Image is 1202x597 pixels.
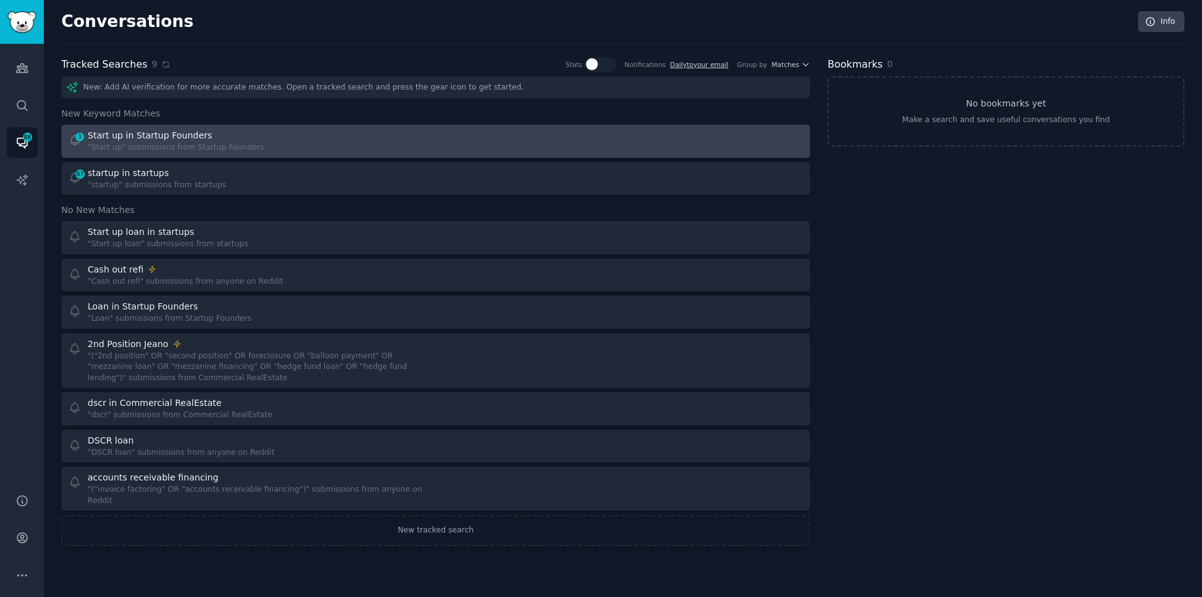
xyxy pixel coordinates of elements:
div: DSCR loan [88,434,134,447]
a: 87startup in startups"startup" submissions from startups [61,162,810,195]
img: GummySearch logo [8,11,36,33]
div: Stats [565,60,582,69]
a: accounts receivable financing"("invoice factoring" OR "accounts receivable financing")" submissio... [61,467,810,511]
a: DSCR loan"DSCR loan" submissions from anyone on Reddit [61,430,810,463]
a: No bookmarks yetMake a search and save useful conversations you find [828,76,1184,147]
div: Make a search and save useful conversations you find [902,115,1110,126]
div: startup in startups [88,167,169,180]
span: Matches [772,60,799,69]
div: "Start up" submissions from Startup Founders [88,142,264,153]
div: 2nd Position Jeano [88,338,168,351]
span: 9 [152,58,157,71]
div: "Cash out refi" submissions from anyone on Reddit [88,276,283,288]
div: Cash out refi [88,263,143,276]
span: 0 [887,59,893,69]
div: Group by [737,60,767,69]
div: accounts receivable financing [88,471,218,484]
a: 2nd Position Jeano"("2nd position" OR "second position" OR foreclosure OR "balloon payment" OR "m... [61,333,810,388]
div: Loan in Startup Founders [88,300,198,313]
div: Notifications [625,60,666,69]
span: New Keyword Matches [61,107,160,120]
div: Start up in Startup Founders [88,129,212,142]
div: "startup" submissions from startups [88,180,226,191]
span: 88 [22,133,33,142]
div: dscr in Commercial RealEstate [88,397,222,410]
div: "("2nd position" OR "second position" OR foreclosure OR "balloon payment" OR "mezzanine loan" OR ... [88,351,427,384]
div: "Loan" submissions from Startup Founders [88,313,252,324]
a: Info [1138,11,1184,33]
div: New: Add AI verification for more accurate matches. Open a tracked search and press the gear icon... [61,76,810,98]
a: New tracked search [61,515,810,546]
a: Dailytoyour email [670,61,728,68]
a: 88 [7,127,38,158]
span: 1 [74,132,86,141]
div: "("invoice factoring" OR "accounts receivable financing")" submissions from anyone on Reddit [88,484,427,506]
a: dscr in Commercial RealEstate"dscr" submissions from Commercial RealEstate [61,392,810,425]
div: "DSCR loan" submissions from anyone on Reddit [88,447,274,459]
span: 87 [74,170,86,179]
h2: Tracked Searches [61,57,147,73]
a: Cash out refi"Cash out refi" submissions from anyone on Reddit [61,259,810,292]
button: Matches [772,60,810,69]
h2: Bookmarks [828,57,883,73]
div: "dscr" submissions from Commercial RealEstate [88,410,272,421]
a: Start up loan in startups"Start up loan" submissions from startups [61,221,810,254]
span: No New Matches [61,204,135,217]
a: 1Start up in Startup Founders"Start up" submissions from Startup Founders [61,125,810,158]
div: Start up loan in startups [88,226,194,239]
div: "Start up loan" submissions from startups [88,239,248,250]
a: Loan in Startup Founders"Loan" submissions from Startup Founders [61,296,810,329]
h3: No bookmarks yet [966,97,1046,110]
h2: Conversations [61,12,193,32]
